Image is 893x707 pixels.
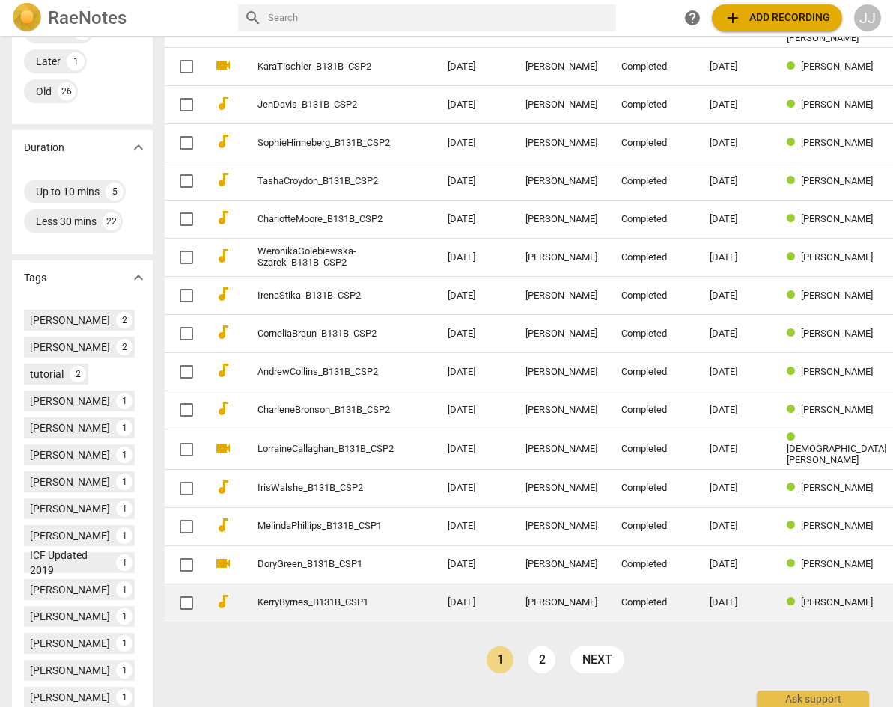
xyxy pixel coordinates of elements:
span: Review status: completed [787,366,801,377]
span: videocam [214,554,232,572]
div: [PERSON_NAME] [30,582,110,597]
div: [PERSON_NAME] [525,100,597,111]
div: [PERSON_NAME] [30,528,110,543]
div: ICF Updated 2019 [30,548,110,578]
a: Help [679,4,706,31]
a: AndrewCollins_B131B_CSP2 [257,367,394,378]
div: 1 [116,527,132,544]
div: 1 [116,420,132,436]
div: Ask support [757,691,869,707]
a: WeronikaGolebiewska-Szarek_B131B_CSP2 [257,246,394,269]
span: Review status: completed [787,558,801,569]
span: Add recording [724,9,830,27]
span: Review status: completed [787,61,801,72]
span: Review status: completed [787,520,801,531]
span: audiotrack [214,361,232,379]
div: Completed [621,176,686,187]
td: [DATE] [436,469,513,507]
div: [DATE] [710,559,763,570]
div: [DATE] [710,328,763,340]
span: [PERSON_NAME] [801,99,873,110]
div: [PERSON_NAME] [525,521,597,532]
div: [PERSON_NAME] [30,420,110,435]
div: 1 [116,447,132,463]
div: Completed [621,328,686,340]
div: Up to 10 mins [36,184,100,199]
span: videocam [214,56,232,74]
span: Review status: completed [787,404,801,415]
div: [PERSON_NAME] [30,636,110,651]
div: Completed [621,521,686,532]
td: [DATE] [436,584,513,622]
div: [DATE] [710,100,763,111]
span: Review status: completed [787,482,801,493]
span: [PERSON_NAME] [801,251,873,263]
td: [DATE] [436,353,513,391]
span: expand_more [129,269,147,287]
div: [DATE] [710,290,763,302]
a: JenDavis_B131B_CSP2 [257,100,394,111]
div: 1 [116,474,132,490]
div: 1 [116,662,132,679]
div: Completed [621,214,686,225]
div: [DATE] [710,176,763,187]
a: KaraTischler_B131B_CSP2 [257,61,394,73]
a: IrisWalshe_B131B_CSP2 [257,483,394,494]
div: [PERSON_NAME] [30,609,110,624]
span: Review status: completed [787,213,801,224]
td: [DATE] [436,239,513,277]
span: Review status: completed [787,99,801,110]
input: Search [268,6,610,30]
a: SophieHinneberg_B131B_CSP2 [257,138,394,149]
div: Completed [621,444,686,455]
div: [DATE] [710,214,763,225]
div: Completed [621,559,686,570]
a: CharlotteMoore_B131B_CSP2 [257,214,394,225]
td: [DATE] [436,162,513,201]
div: 1 [116,554,132,571]
div: [DATE] [710,444,763,455]
div: [PERSON_NAME] [30,690,110,705]
span: audiotrack [214,209,232,227]
span: [PERSON_NAME] [801,137,873,148]
div: [DATE] [710,138,763,149]
div: [DATE] [710,597,763,608]
td: [DATE] [436,507,513,545]
button: JJ [854,4,881,31]
span: [PERSON_NAME] [801,61,873,72]
span: search [244,9,262,27]
div: [PERSON_NAME] [525,214,597,225]
p: Duration [24,140,64,156]
td: [DATE] [436,429,513,470]
span: audiotrack [214,323,232,341]
div: Completed [621,597,686,608]
div: 5 [106,183,124,201]
div: [PERSON_NAME] [525,252,597,263]
span: Review status: completed [787,137,801,148]
div: 1 [116,581,132,598]
div: [PERSON_NAME] [30,340,110,355]
td: [DATE] [436,391,513,429]
div: [PERSON_NAME] [525,138,597,149]
div: Completed [621,100,686,111]
span: audiotrack [214,285,232,303]
div: 1 [116,689,132,706]
div: Completed [621,483,686,494]
a: LogoRaeNotes [12,3,226,33]
a: MelindaPhillips_B131B_CSP1 [257,521,394,532]
a: IrenaStika_B131B_CSP2 [257,290,394,302]
span: audiotrack [214,132,232,150]
td: [DATE] [436,545,513,584]
div: [DATE] [710,61,763,73]
div: [PERSON_NAME] [525,405,597,416]
div: [PERSON_NAME] [30,501,110,516]
div: [PERSON_NAME] [525,559,597,570]
div: 26 [58,82,76,100]
span: [PERSON_NAME] [801,404,873,415]
span: Review status: completed [787,328,801,339]
div: [PERSON_NAME] [525,176,597,187]
span: audiotrack [214,171,232,189]
span: [PERSON_NAME] [801,328,873,339]
div: Completed [621,252,686,263]
p: Tags [24,270,46,286]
